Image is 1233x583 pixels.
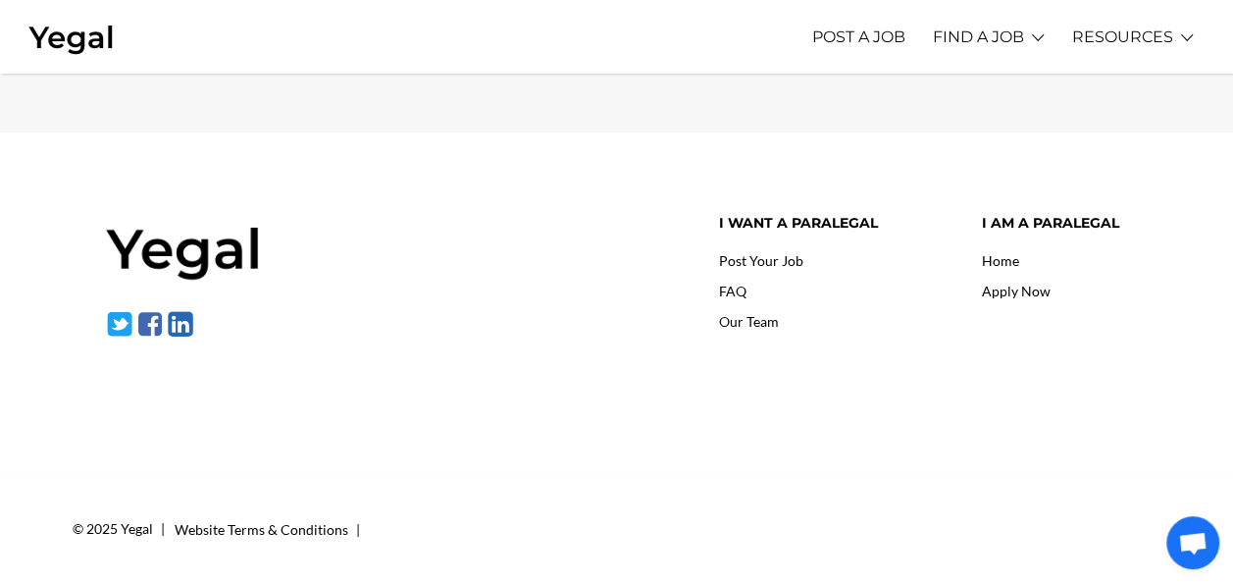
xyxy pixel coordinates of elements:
a: Website Terms & Conditions [175,521,348,538]
a: Post Your Job [719,252,803,269]
img: linkedin-1.svg [167,310,194,338]
a: Home [982,252,1019,269]
img: twitter-1.svg [106,310,133,338]
h4: I am a paralegal [982,215,1128,232]
a: POST A JOB [812,10,905,64]
div: © 2025 Yegal [73,516,165,542]
a: FAQ [719,283,746,299]
h4: I want a paralegal [719,215,952,232]
a: Apply Now [982,283,1051,299]
img: facebook-1.svg [136,310,164,338]
a: Our Team [719,313,779,330]
a: Open chat [1166,516,1219,569]
a: RESOURCES [1072,10,1173,64]
a: FIND A JOB [933,10,1024,64]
